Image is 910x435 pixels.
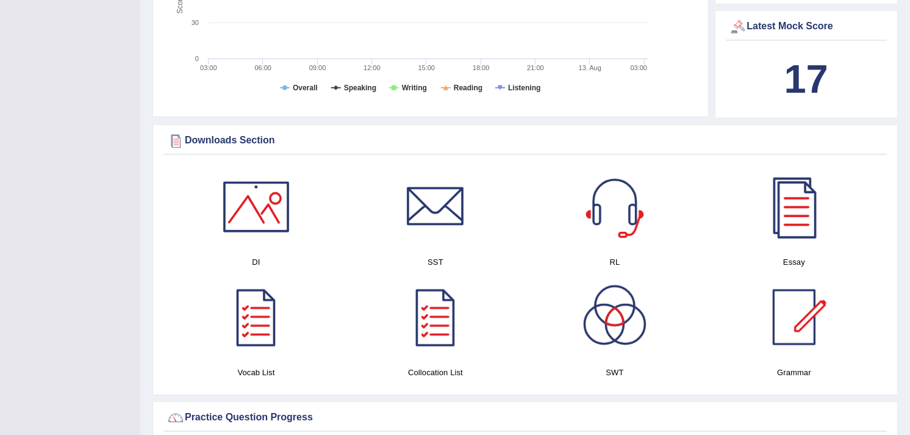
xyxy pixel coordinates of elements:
text: 18:00 [473,64,490,71]
div: Downloads Section [167,132,884,150]
h4: Vocab List [173,366,340,379]
text: 03:00 [200,64,217,71]
tspan: Listening [508,84,540,92]
text: 12:00 [364,64,381,71]
tspan: Overall [293,84,318,92]
text: 0 [195,55,199,62]
text: 06:00 [254,64,271,71]
div: Latest Mock Score [729,18,884,36]
h4: Grammar [711,366,878,379]
h4: SWT [531,366,698,379]
h4: Essay [711,256,878,268]
h4: SST [352,256,519,268]
text: 21:00 [527,64,544,71]
b: 17 [784,57,828,101]
text: 15:00 [418,64,435,71]
text: 03:00 [631,64,648,71]
tspan: 13. Aug [579,64,601,71]
h4: DI [173,256,340,268]
tspan: Speaking [344,84,376,92]
div: Practice Question Progress [167,409,884,427]
h4: Collocation List [352,366,519,379]
tspan: Writing [402,84,427,92]
text: 09:00 [309,64,326,71]
text: 30 [192,19,199,26]
tspan: Reading [454,84,482,92]
h4: RL [531,256,698,268]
